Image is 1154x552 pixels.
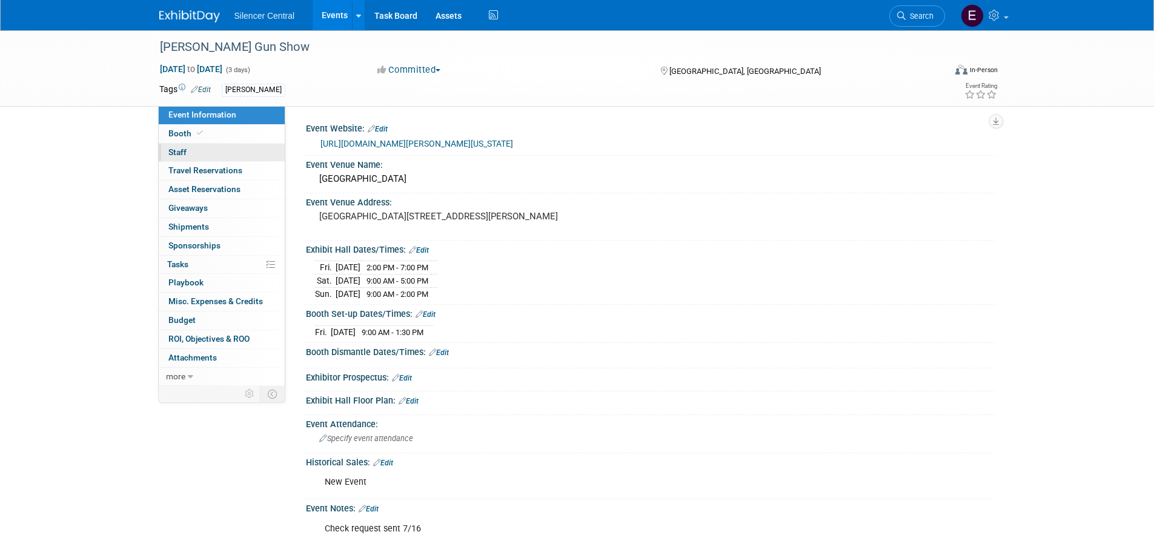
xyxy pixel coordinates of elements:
span: Misc. Expenses & Credits [168,296,263,306]
div: In-Person [969,65,998,75]
div: Event Format [874,63,998,81]
span: Asset Reservations [168,184,240,194]
td: [DATE] [336,287,360,300]
td: Fri. [315,325,331,338]
a: Misc. Expenses & Credits [159,293,285,311]
div: [PERSON_NAME] [222,84,285,96]
span: Booth [168,128,205,138]
a: Search [889,5,945,27]
a: Staff [159,144,285,162]
span: Giveaways [168,203,208,213]
a: Attachments [159,349,285,367]
span: Sponsorships [168,241,221,250]
a: Sponsorships [159,237,285,255]
div: Event Notes: [306,499,995,515]
span: Silencer Central [234,11,295,21]
span: Budget [168,315,196,325]
span: ROI, Objectives & ROO [168,334,250,344]
span: 2:00 PM - 7:00 PM [366,263,428,272]
div: Exhibit Hall Floor Plan: [306,391,995,407]
div: [GEOGRAPHIC_DATA] [315,170,986,188]
img: Format-Inperson.png [955,65,967,75]
a: Edit [373,459,393,467]
i: Booth reservation complete [197,130,203,136]
td: Fri. [315,261,336,274]
span: Attachments [168,353,217,362]
img: Eduardo Contreras [961,4,984,27]
a: Giveaways [159,199,285,218]
a: ROI, Objectives & ROO [159,330,285,348]
td: [DATE] [331,325,356,338]
span: to [185,64,197,74]
div: Exhibitor Prospectus: [306,368,995,384]
td: Toggle Event Tabs [260,386,285,402]
a: Tasks [159,256,285,274]
a: Edit [191,85,211,94]
div: Booth Set-up Dates/Times: [306,305,995,321]
span: Tasks [167,259,188,269]
div: Event Website: [306,119,995,135]
a: Budget [159,311,285,330]
span: (3 days) [225,66,250,74]
a: Edit [392,374,412,382]
div: Exhibit Hall Dates/Times: [306,241,995,256]
span: Shipments [168,222,209,231]
div: Event Venue Name: [306,156,995,171]
td: Personalize Event Tab Strip [239,386,260,402]
pre: [GEOGRAPHIC_DATA][STREET_ADDRESS][PERSON_NAME] [319,211,580,222]
a: Booth [159,125,285,143]
span: Specify event attendance [319,434,413,443]
button: Committed [373,64,445,76]
div: Event Attendance: [306,415,995,430]
span: [DATE] [DATE] [159,64,223,75]
div: Booth Dismantle Dates/Times: [306,343,995,359]
a: Event Information [159,106,285,124]
span: Event Information [168,110,236,119]
div: [PERSON_NAME] Gun Show [156,36,927,58]
img: ExhibitDay [159,10,220,22]
span: Playbook [168,278,204,287]
span: Staff [168,147,187,157]
a: [URL][DOMAIN_NAME][PERSON_NAME][US_STATE] [320,139,513,148]
div: New Event [316,470,862,494]
span: 9:00 AM - 5:00 PM [366,276,428,285]
a: more [159,368,285,386]
span: 9:00 AM - 2:00 PM [366,290,428,299]
td: [DATE] [336,274,360,288]
a: Edit [399,397,419,405]
span: more [166,371,185,381]
td: Tags [159,83,211,97]
a: Travel Reservations [159,162,285,180]
div: Event Rating [964,83,997,89]
span: [GEOGRAPHIC_DATA], [GEOGRAPHIC_DATA] [669,67,821,76]
td: [DATE] [336,261,360,274]
a: Edit [368,125,388,133]
span: Travel Reservations [168,165,242,175]
td: Sat. [315,274,336,288]
a: Shipments [159,218,285,236]
a: Edit [359,505,379,513]
div: Event Venue Address: [306,193,995,208]
div: Historical Sales: [306,453,995,469]
td: Sun. [315,287,336,300]
a: Edit [429,348,449,357]
a: Edit [409,246,429,254]
a: Edit [416,310,436,319]
a: Asset Reservations [159,181,285,199]
span: 9:00 AM - 1:30 PM [362,328,423,337]
a: Playbook [159,274,285,292]
span: Search [906,12,933,21]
